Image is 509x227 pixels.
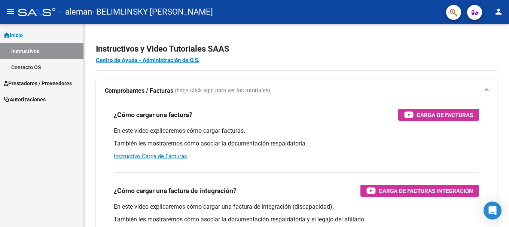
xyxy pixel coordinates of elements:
[114,153,187,160] a: Instructivo Carga de Facturas
[417,110,473,120] span: Carga de Facturas
[96,42,497,56] h2: Instructivos y Video Tutoriales SAAS
[114,203,479,211] p: En este video explicaremos cómo cargar una factura de integración (discapacidad).
[105,87,173,95] strong: Comprobantes / Facturas
[59,4,92,20] span: - aleman
[398,109,479,121] button: Carga de Facturas
[114,110,192,120] h3: ¿Cómo cargar una factura?
[484,202,502,220] div: Open Intercom Messenger
[494,7,503,16] mat-icon: person
[4,79,72,88] span: Prestadores / Proveedores
[379,186,473,196] span: Carga de Facturas Integración
[4,31,23,39] span: Inicio
[114,127,479,135] p: En este video explicaremos cómo cargar facturas.
[92,4,213,20] span: - BELIMLINSKY [PERSON_NAME]
[6,7,15,16] mat-icon: menu
[114,139,479,148] p: También les mostraremos cómo asociar la documentación respaldatoria.
[114,185,237,196] h3: ¿Cómo cargar una factura de integración?
[96,57,199,64] a: Centro de Ayuda - Administración de O.S.
[96,79,497,103] mat-expansion-panel-header: Comprobantes / Facturas (haga click aquí para ver los tutoriales)
[4,95,46,104] span: Autorizaciones
[360,185,479,197] button: Carga de Facturas Integración
[175,87,270,95] span: (haga click aquí para ver los tutoriales)
[114,215,479,224] p: También les mostraremos cómo asociar la documentación respaldatoria y el legajo del afiliado.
